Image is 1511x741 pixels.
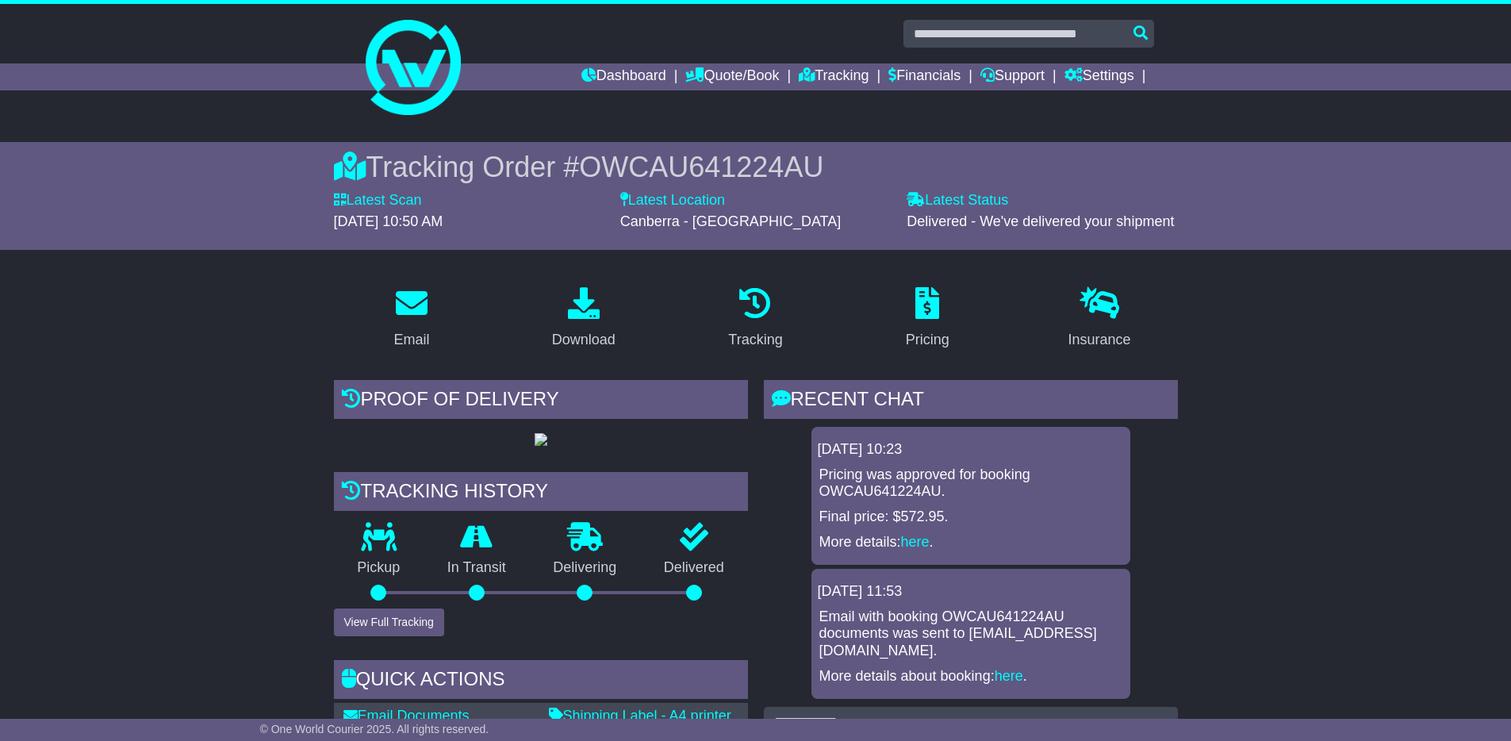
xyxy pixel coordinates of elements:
[542,282,626,356] a: Download
[535,433,547,446] img: GetPodImage
[552,329,616,351] div: Download
[334,609,444,636] button: View Full Tracking
[343,708,470,724] a: Email Documents
[819,668,1122,685] p: More details about booking: .
[718,282,792,356] a: Tracking
[818,583,1124,601] div: [DATE] 11:53
[819,466,1122,501] p: Pricing was approved for booking OWCAU641224AU.
[383,282,439,356] a: Email
[907,192,1008,209] label: Latest Status
[995,668,1023,684] a: here
[1068,329,1131,351] div: Insurance
[1058,282,1141,356] a: Insurance
[728,329,782,351] div: Tracking
[980,63,1045,90] a: Support
[620,213,841,229] span: Canberra - [GEOGRAPHIC_DATA]
[888,63,961,90] a: Financials
[393,329,429,351] div: Email
[819,609,1122,660] p: Email with booking OWCAU641224AU documents was sent to [EMAIL_ADDRESS][DOMAIN_NAME].
[579,151,823,183] span: OWCAU641224AU
[549,708,731,724] a: Shipping Label - A4 printer
[334,472,748,515] div: Tracking history
[799,63,869,90] a: Tracking
[260,723,489,735] span: © One World Courier 2025. All rights reserved.
[334,380,748,423] div: Proof of Delivery
[620,192,725,209] label: Latest Location
[581,63,666,90] a: Dashboard
[764,380,1178,423] div: RECENT CHAT
[334,192,422,209] label: Latest Scan
[334,213,443,229] span: [DATE] 10:50 AM
[424,559,530,577] p: In Transit
[685,63,779,90] a: Quote/Book
[640,559,748,577] p: Delivered
[895,282,960,356] a: Pricing
[819,509,1122,526] p: Final price: $572.95.
[906,329,949,351] div: Pricing
[530,559,641,577] p: Delivering
[334,150,1178,184] div: Tracking Order #
[1064,63,1134,90] a: Settings
[334,559,424,577] p: Pickup
[907,213,1174,229] span: Delivered - We've delivered your shipment
[819,534,1122,551] p: More details: .
[818,441,1124,459] div: [DATE] 10:23
[901,534,930,550] a: here
[334,660,748,703] div: Quick Actions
